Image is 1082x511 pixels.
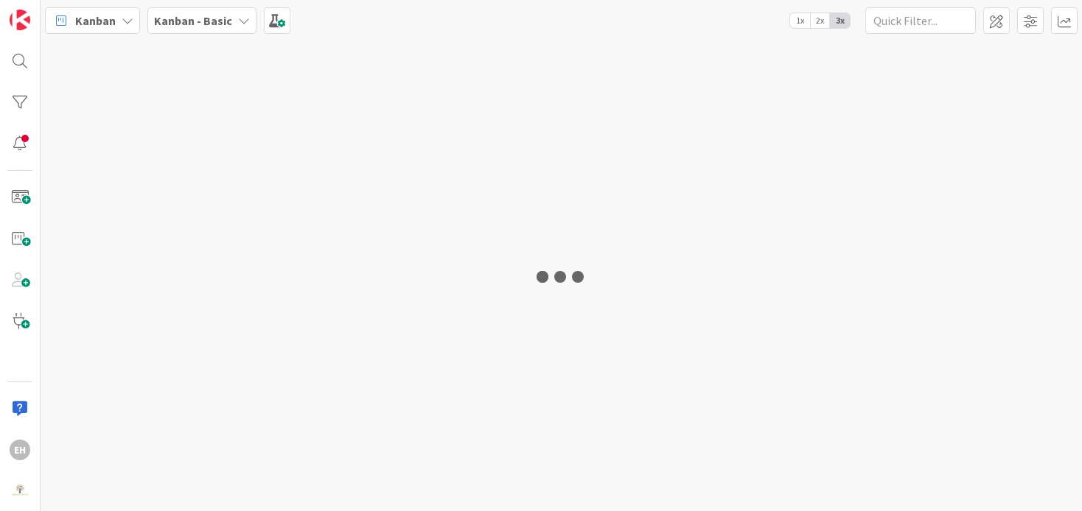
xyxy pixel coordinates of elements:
[154,13,232,28] b: Kanban - Basic
[790,13,810,28] span: 1x
[10,10,30,30] img: Visit kanbanzone.com
[10,440,30,460] div: EH
[810,13,830,28] span: 2x
[865,7,976,34] input: Quick Filter...
[830,13,850,28] span: 3x
[75,12,116,29] span: Kanban
[10,481,30,501] img: avatar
